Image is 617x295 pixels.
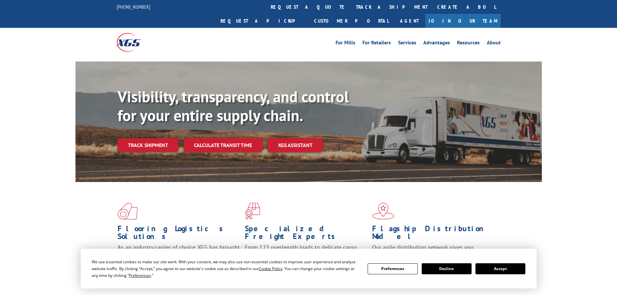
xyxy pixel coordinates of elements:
[309,14,394,28] a: Customer Portal
[118,138,178,152] a: Track shipment
[487,40,501,47] a: About
[81,249,537,289] div: Cookie Consent Prompt
[372,225,495,244] h1: Flagship Distribution Model
[398,40,416,47] a: Services
[259,266,282,271] span: Cookie Policy
[362,40,391,47] a: For Retailers
[245,203,260,220] img: xgs-icon-focused-on-flooring-red
[422,263,472,274] button: Decline
[129,273,151,278] span: Preferences
[118,225,240,244] h1: Flooring Logistics Solutions
[457,40,480,47] a: Resources
[245,225,367,244] h1: Specialized Freight Experts
[368,263,417,274] button: Preferences
[118,203,138,220] img: xgs-icon-total-supply-chain-intelligence-red
[268,138,323,152] a: XGS ASSISTANT
[336,40,355,47] a: For Mills
[92,258,360,279] div: We use essential cookies to make our site work. With your consent, we may also use non-essential ...
[216,14,309,28] a: Request a pickup
[372,203,394,220] img: xgs-icon-flagship-distribution-model-red
[118,86,349,125] b: Visibility, transparency, and control for your entire supply chain.
[475,263,525,274] button: Accept
[184,138,262,152] a: Calculate transit time
[372,244,491,259] span: Our agile distribution network gives you nationwide inventory management on demand.
[118,244,240,267] span: As an industry carrier of choice, XGS has brought innovation and dedication to flooring logistics...
[117,4,150,10] a: [PHONE_NUMBER]
[423,40,450,47] a: Advantages
[425,14,501,28] a: Join Our Team
[394,14,425,28] a: Agent
[245,244,367,272] p: From 123 overlength loads to delicate cargo, our experienced staff knows the best way to move you...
